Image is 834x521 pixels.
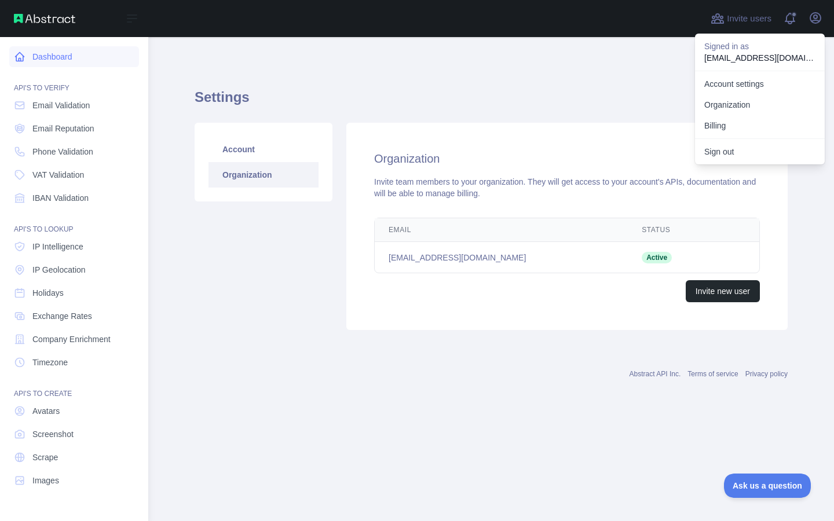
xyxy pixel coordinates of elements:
[695,94,825,115] a: Organization
[704,41,815,52] p: Signed in as
[9,401,139,421] a: Avatars
[9,141,139,162] a: Phone Validation
[195,88,788,116] h1: Settings
[9,329,139,350] a: Company Enrichment
[9,424,139,445] a: Screenshot
[32,146,93,157] span: Phone Validation
[375,218,628,242] th: Email
[727,12,771,25] span: Invite users
[9,470,139,491] a: Images
[9,164,139,185] a: VAT Validation
[745,370,788,378] a: Privacy policy
[9,95,139,116] a: Email Validation
[32,310,92,322] span: Exchange Rates
[695,115,825,136] button: Billing
[724,474,811,498] iframe: Toggle Customer Support
[32,100,90,111] span: Email Validation
[9,447,139,468] a: Scrape
[9,352,139,373] a: Timezone
[209,137,319,162] a: Account
[9,118,139,139] a: Email Reputation
[32,452,58,463] span: Scrape
[32,169,84,181] span: VAT Validation
[209,162,319,188] a: Organization
[32,123,94,134] span: Email Reputation
[32,428,74,440] span: Screenshot
[628,218,716,242] th: Status
[32,475,59,486] span: Images
[374,176,760,199] div: Invite team members to your organization. They will get access to your account's APIs, documentat...
[695,141,825,162] button: Sign out
[9,375,139,398] div: API'S TO CREATE
[695,74,825,94] a: Account settings
[687,370,738,378] a: Terms of service
[686,280,760,302] button: Invite new user
[708,9,774,28] button: Invite users
[9,236,139,257] a: IP Intelligence
[32,241,83,252] span: IP Intelligence
[32,264,86,276] span: IP Geolocation
[32,357,68,368] span: Timezone
[9,46,139,67] a: Dashboard
[9,306,139,326] a: Exchange Rates
[32,333,111,345] span: Company Enrichment
[642,252,672,263] span: Active
[32,287,64,299] span: Holidays
[9,188,139,208] a: IBAN Validation
[9,259,139,280] a: IP Geolocation
[375,242,628,273] td: [EMAIL_ADDRESS][DOMAIN_NAME]
[32,192,89,204] span: IBAN Validation
[630,370,681,378] a: Abstract API Inc.
[32,405,60,417] span: Avatars
[704,52,815,64] p: [EMAIL_ADDRESS][DOMAIN_NAME]
[9,211,139,234] div: API'S TO LOOKUP
[14,14,75,23] img: Abstract API
[374,151,760,167] h2: Organization
[9,69,139,93] div: API'S TO VERIFY
[9,282,139,303] a: Holidays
